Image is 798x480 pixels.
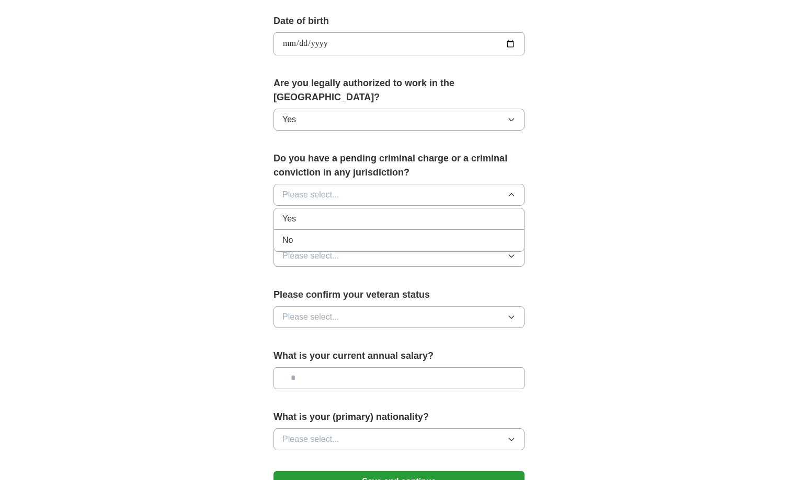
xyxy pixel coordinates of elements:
span: Please select... [282,250,339,262]
label: What is your current annual salary? [273,349,525,363]
label: What is your (primary) nationality? [273,410,525,424]
span: No [282,234,293,247]
button: Yes [273,109,525,131]
button: Please select... [273,184,525,206]
button: Please select... [273,306,525,328]
label: Do you have a pending criminal charge or a criminal conviction in any jurisdiction? [273,151,525,180]
label: Please confirm your veteran status [273,288,525,302]
label: Date of birth [273,14,525,28]
span: Please select... [282,189,339,201]
button: Please select... [273,428,525,450]
span: Yes [282,213,296,225]
span: Please select... [282,433,339,446]
span: Yes [282,113,296,126]
button: Please select... [273,245,525,267]
span: Please select... [282,311,339,323]
label: Are you legally authorized to work in the [GEOGRAPHIC_DATA]? [273,76,525,104]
